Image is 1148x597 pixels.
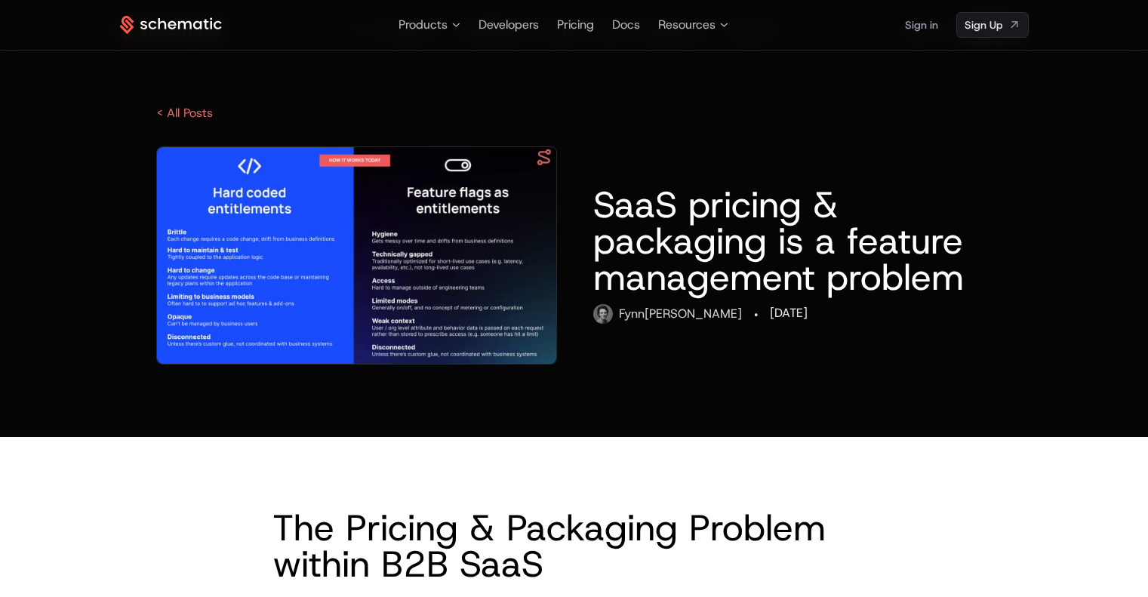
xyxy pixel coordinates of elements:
[956,12,1029,38] a: [object Object]
[593,304,613,324] img: fynn
[479,17,539,32] a: Developers
[612,17,640,32] a: Docs
[399,16,448,34] span: Products
[157,147,557,364] img: pricing and packaging is featuer m
[754,304,758,325] div: ·
[593,186,992,295] h1: SaaS pricing & packaging is a feature management problem
[156,105,213,121] a: < All Posts
[272,509,876,582] h2: The Pricing & Packaging Problem within B2B SaaS
[619,305,742,323] div: Fynn [PERSON_NAME]
[557,17,594,32] a: Pricing
[905,13,938,37] a: Sign in
[658,16,716,34] span: Resources
[965,17,1002,32] span: Sign Up
[770,304,808,322] div: [DATE]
